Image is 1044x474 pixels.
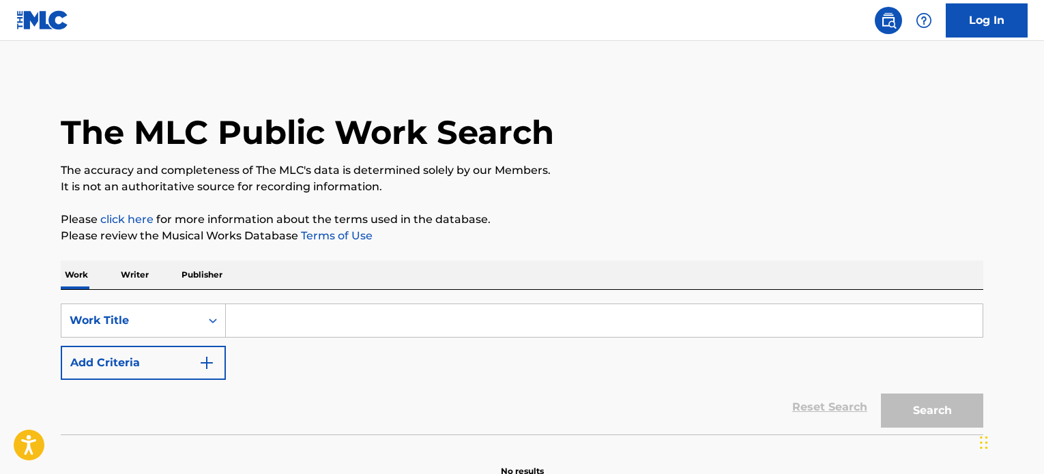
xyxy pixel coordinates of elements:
[976,409,1044,474] iframe: Chat Widget
[61,346,226,380] button: Add Criteria
[980,422,988,463] div: Drag
[916,12,932,29] img: help
[61,211,983,228] p: Please for more information about the terms used in the database.
[61,112,554,153] h1: The MLC Public Work Search
[117,261,153,289] p: Writer
[70,312,192,329] div: Work Title
[199,355,215,371] img: 9d2ae6d4665cec9f34b9.svg
[61,228,983,244] p: Please review the Musical Works Database
[946,3,1028,38] a: Log In
[880,12,897,29] img: search
[61,179,983,195] p: It is not an authoritative source for recording information.
[298,229,373,242] a: Terms of Use
[61,162,983,179] p: The accuracy and completeness of The MLC's data is determined solely by our Members.
[875,7,902,34] a: Public Search
[910,7,938,34] div: Help
[61,303,983,434] form: Search Form
[100,213,154,226] a: click here
[16,10,69,30] img: MLC Logo
[61,261,92,289] p: Work
[177,261,227,289] p: Publisher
